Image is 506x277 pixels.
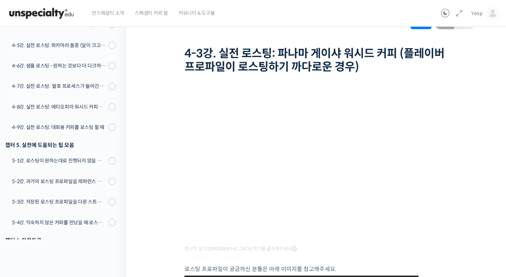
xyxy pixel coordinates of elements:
[109,229,117,235] span: 설정
[5,236,116,245] div: 챕터 6. 아웃트로
[184,47,452,74] h1: 4-3강. 실전 로스팅: 파나마 게이샤 워시드 커피 (플레이버 프로파일이 로스팅하기 까다로운 경우)
[91,219,135,236] a: 설정
[12,103,106,111] div: 4-8강. 실전 로스팅: 에티오피아 워시드 커피를 에스프레소용으로 로스팅 할 때
[184,246,297,252] span: 영상이 끊기[DEMOGRAPHIC_DATA] 여기를 클릭해주세요
[2,219,46,236] a: 홈
[184,264,452,274] p: 로스팅 프로파일이 궁금하신 분들은 아래 이미지를 참고해주세요.
[471,10,483,17] span: Yeop
[64,230,73,235] span: 대화
[12,198,106,206] div: 5-3강. 저장된 로스팅 프로파일을 다른 스트롱홀드 로스팅 머신에서 적용할 경우에 보정하는 방법
[22,229,26,235] span: 홈
[12,219,106,226] div: 5-4강. 익숙하지 않은 커피를 만났을 때 로스팅 전략 세우는 방법
[12,62,106,70] div: 4-6강. 샘플 로스팅 - 원하는 것보다 더 다크하게 로스팅 하는 이유
[46,219,91,236] a: 대화
[12,41,106,49] div: 4-5강. 실전 로스팅: 파카마라 품종 (알이 크고 산지에서 건조가 고르게 되기 힘든 경우)
[12,157,106,165] div: 5-1강. 로스팅이 원하는대로 진행되지 않을 때, 일관성이 떨어질 때
[5,140,116,150] div: 챕터 5. 실전에 도움되는 팁 모음
[12,123,106,131] div: 4-9강. 실전 로스팅: 대회용 커피를 로스팅 할 때
[12,82,106,90] div: 4-7강. 실전 로스팅: 발효 프로세스가 들어간 커피를 필터용으로 로스팅 할 때
[12,178,106,185] div: 5-2강. 과거의 로스팅 프로파일을 레퍼런스 삼아 리뷰하는 방법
